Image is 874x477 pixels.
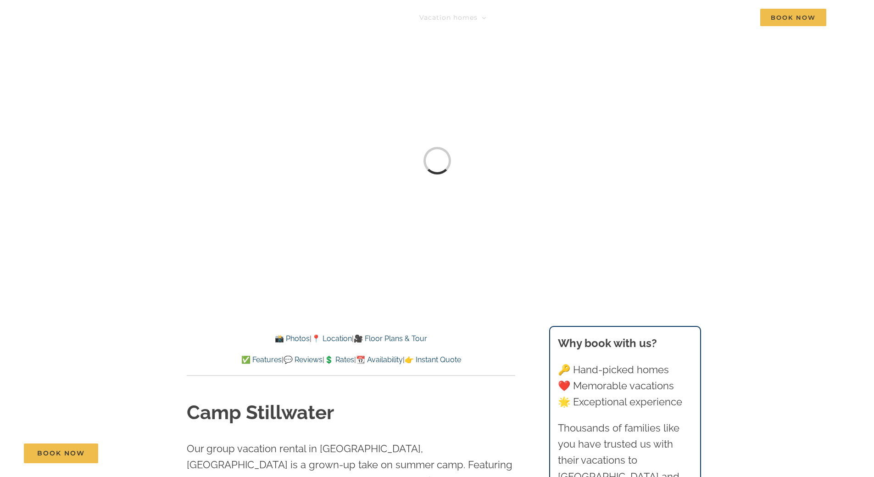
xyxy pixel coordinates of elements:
nav: Main Menu [419,8,826,27]
a: 👉 Instant Quote [405,355,461,364]
span: Book Now [37,449,85,457]
span: Things to do [507,14,553,21]
p: | | [187,333,515,345]
span: Deals & More [582,14,630,21]
a: 📆 Availability [356,355,403,364]
a: 📸 Photos [275,334,310,343]
span: Book Now [760,9,826,26]
a: 💬 Reviews [284,355,323,364]
span: Vacation homes [419,14,478,21]
a: Deals & More [582,8,639,27]
h3: Why book with us? [558,335,692,352]
a: About [659,8,690,27]
a: 📍 Location [312,334,352,343]
p: 🔑 Hand-picked homes ❤️ Memorable vacations 🌟 Exceptional experience [558,362,692,410]
span: Contact [711,14,740,21]
h1: Camp Stillwater [187,399,515,426]
a: 🎥 Floor Plans & Tour [354,334,427,343]
a: Book Now [24,443,98,463]
a: 💲 Rates [324,355,354,364]
a: Things to do [507,8,562,27]
p: | | | | [187,354,515,366]
img: Branson Family Retreats Logo [48,11,203,31]
a: Contact [711,8,740,27]
a: Vacation homes [419,8,486,27]
span: About [659,14,681,21]
a: ✅ Features [241,355,282,364]
div: Loading... [423,147,451,174]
